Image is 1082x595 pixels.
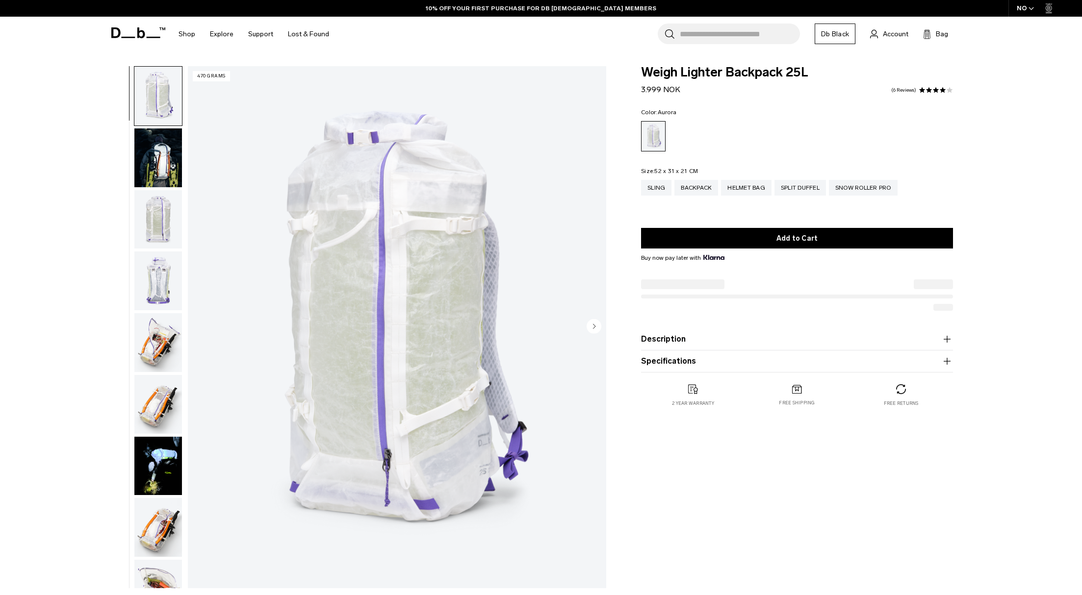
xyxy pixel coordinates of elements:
[193,71,230,81] p: 470 grams
[641,355,953,367] button: Specifications
[641,109,676,115] legend: Color:
[134,437,182,496] img: Weigh Lighter Backpack 25L Aurora
[587,319,601,335] button: Next slide
[171,17,336,51] nav: Main Navigation
[134,128,182,188] button: Weigh_Lighter_Backpack_25L_Lifestyle_new.png
[923,28,948,40] button: Bag
[134,66,182,126] button: Weigh_Lighter_Backpack_25L_1.png
[188,66,606,588] li: 1 / 18
[134,190,182,249] img: Weigh_Lighter_Backpack_25L_2.png
[134,190,182,249] button: Weigh_Lighter_Backpack_25L_2.png
[883,29,908,39] span: Account
[134,436,182,496] button: Weigh Lighter Backpack 25L Aurora
[703,255,724,260] img: {"height" => 20, "alt" => "Klarna"}
[641,85,680,94] span: 3.999 NOK
[641,66,953,79] span: Weigh Lighter Backpack 25L
[179,17,195,51] a: Shop
[672,400,714,407] p: 2 year warranty
[674,180,718,196] a: Backpack
[641,333,953,345] button: Description
[641,253,724,262] span: Buy now pay later with
[134,313,182,372] button: Weigh_Lighter_Backpack_25L_4.png
[134,67,182,125] img: Weigh_Lighter_Backpack_25L_1.png
[426,4,656,13] a: 10% OFF YOUR FIRST PURCHASE FOR DB [DEMOGRAPHIC_DATA] MEMBERS
[134,251,182,310] img: Weigh_Lighter_Backpack_25L_3.png
[134,128,182,187] img: Weigh_Lighter_Backpack_25L_Lifestyle_new.png
[641,168,698,174] legend: Size:
[641,228,953,248] button: Add to Cart
[891,88,916,93] a: 6 reviews
[134,374,182,434] button: Weigh_Lighter_Backpack_25L_5.png
[641,180,671,196] a: Sling
[134,251,182,311] button: Weigh_Lighter_Backpack_25L_3.png
[870,28,908,40] a: Account
[774,180,826,196] a: Split Duffel
[779,399,815,406] p: Free shipping
[815,24,855,44] a: Db Black
[188,66,606,588] img: Weigh_Lighter_Backpack_25L_1.png
[134,497,182,557] button: Weigh_Lighter_Backpack_25L_6.png
[829,180,898,196] a: Snow Roller Pro
[134,498,182,557] img: Weigh_Lighter_Backpack_25L_6.png
[936,29,948,39] span: Bag
[721,180,772,196] a: Helmet Bag
[654,168,698,174] span: 52 x 31 x 21 CM
[641,121,666,151] a: Aurora
[210,17,233,51] a: Explore
[658,109,677,116] span: Aurora
[134,375,182,434] img: Weigh_Lighter_Backpack_25L_5.png
[134,313,182,372] img: Weigh_Lighter_Backpack_25L_4.png
[884,400,919,407] p: Free returns
[288,17,329,51] a: Lost & Found
[248,17,273,51] a: Support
